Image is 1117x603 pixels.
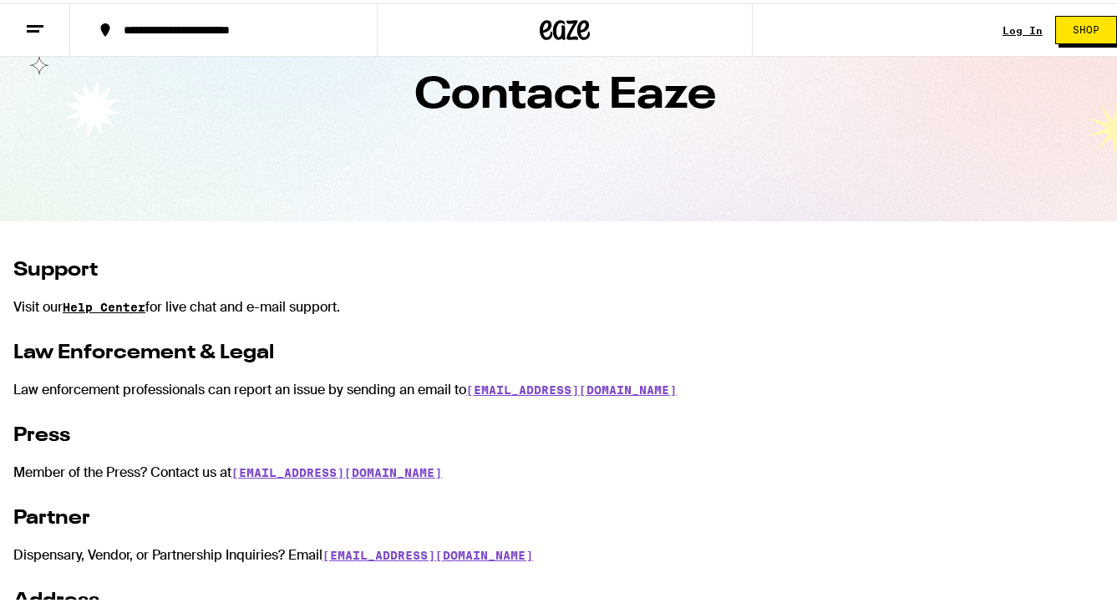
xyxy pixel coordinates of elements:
h1: Contact Eaze [25,71,1104,114]
span: Shop [1073,22,1099,32]
p: Law enforcement professionals can report an issue by sending an email to [13,378,1116,395]
a: [EMAIL_ADDRESS][DOMAIN_NAME] [322,545,533,559]
a: Help Center [63,297,145,311]
p: Dispensary, Vendor, or Partnership Inquiries? Email [13,543,1116,560]
h2: Law Enforcement & Legal [13,336,1116,364]
button: Shop [1055,13,1117,41]
h2: Partner [13,501,1116,530]
a: [EMAIL_ADDRESS][DOMAIN_NAME] [231,463,442,476]
span: Help [38,12,73,27]
a: [EMAIL_ADDRESS][DOMAIN_NAME] [466,380,677,393]
p: Visit our for live chat and e-mail support. [13,295,1116,312]
p: Member of the Press? Contact us at [13,460,1116,478]
h2: Support [13,253,1116,281]
div: Log In [1003,22,1043,33]
h2: Press [13,418,1116,447]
